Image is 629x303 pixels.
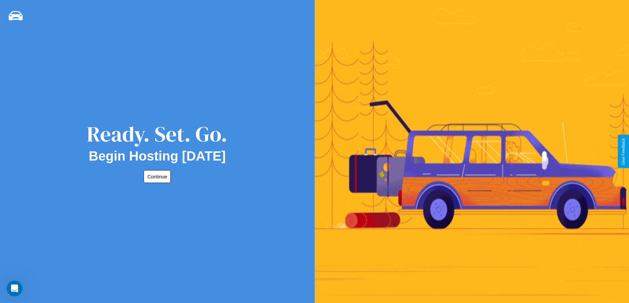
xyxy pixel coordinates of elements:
iframe: Intercom live chat [7,281,22,296]
h2: Begin Hosting [DATE] [89,149,226,164]
button: Continue [144,170,171,183]
div: Ready. Set. Go. [87,119,227,149]
div: Give Feedback [621,138,626,165]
